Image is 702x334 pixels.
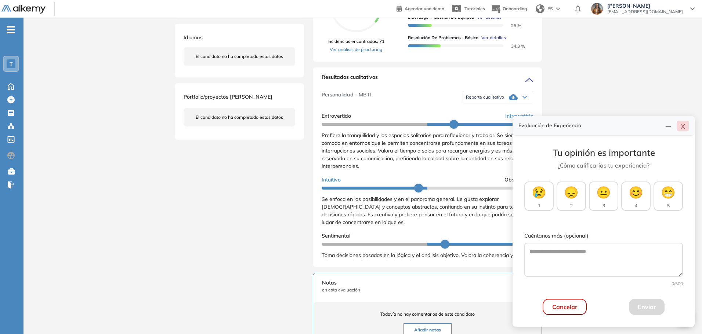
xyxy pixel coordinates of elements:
button: Ver detalles [478,34,506,41]
button: close [677,121,689,131]
span: Prefiere la tranquilidad y los espacios solitarios para reflexionar y trabajar. Se siente cómodo ... [322,132,528,169]
span: 4 [635,202,637,209]
span: Todavía no hay comentarios de este candidato [322,311,533,318]
button: Cancelar [543,299,587,315]
button: 😢1 [524,181,554,211]
div: 0 /500 [524,280,683,287]
p: ¿Cómo calificarías tu experiencia? [524,161,683,170]
span: Toma decisiones basadas en la lógica y el análisis objetivo. Valora la coherencia y la eficiencia... [322,252,531,282]
span: Se enfoca en las posibilidades y en el panorama general. Le gusta explorar [DEMOGRAPHIC_DATA] y c... [322,196,524,225]
button: Onboarding [491,1,527,17]
span: Notas [322,279,533,287]
button: 😐3 [589,181,618,211]
span: Resolución de problemas - Básico [408,34,478,41]
span: El candidato no ha completado estos datos [196,114,283,121]
span: en esta evaluación [322,287,533,293]
span: Introvertido [505,112,533,120]
span: Resultados cualitativos [322,73,378,85]
span: T [10,61,13,67]
span: 😐 [596,183,611,201]
span: Idiomas [184,34,203,41]
span: Agendar una demo [405,6,444,11]
span: Personalidad - MBTI [322,91,372,103]
h4: Evaluación de Experiencia [518,122,662,129]
span: 1 [538,202,540,209]
span: line [665,124,671,129]
span: Observante [504,176,533,184]
span: 5 [667,202,670,209]
span: Onboarding [503,6,527,11]
button: 😞2 [557,181,586,211]
span: ES [547,5,553,12]
img: world [536,4,544,13]
span: close [680,124,686,129]
span: 34.3 % [502,43,525,49]
h3: Tu opinión es importante [524,147,683,158]
img: arrow [556,7,560,10]
span: Extrovertido [322,112,351,120]
span: Sentimental [322,232,350,240]
span: [EMAIL_ADDRESS][DOMAIN_NAME] [607,9,683,15]
span: 25 % [502,23,521,28]
span: Racional [512,232,533,240]
button: line [662,121,674,131]
span: 2 [570,202,573,209]
span: Tutoriales [464,6,485,11]
span: Intuitivo [322,176,341,184]
span: 😢 [532,183,546,201]
span: Portfolio/proyectos [PERSON_NAME] [184,93,272,100]
a: Agendar una demo [397,4,444,12]
span: 3 [603,202,605,209]
img: Logo [1,5,46,14]
button: Enviar [629,299,665,315]
button: 😊4 [621,181,651,211]
span: Ver detalles [481,34,506,41]
button: 😁5 [654,181,683,211]
span: 😞 [564,183,579,201]
span: Incidencias encontradas: 71 [328,38,384,45]
span: [PERSON_NAME] [607,3,683,9]
a: Ver análisis de proctoring [328,46,384,53]
i: - [7,29,15,30]
span: Reporte cualitativo [466,94,504,100]
label: Cuéntanos más (opcional) [524,232,683,240]
span: 😁 [661,183,676,201]
span: El candidato no ha completado estos datos [196,53,283,60]
span: 😊 [629,183,643,201]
